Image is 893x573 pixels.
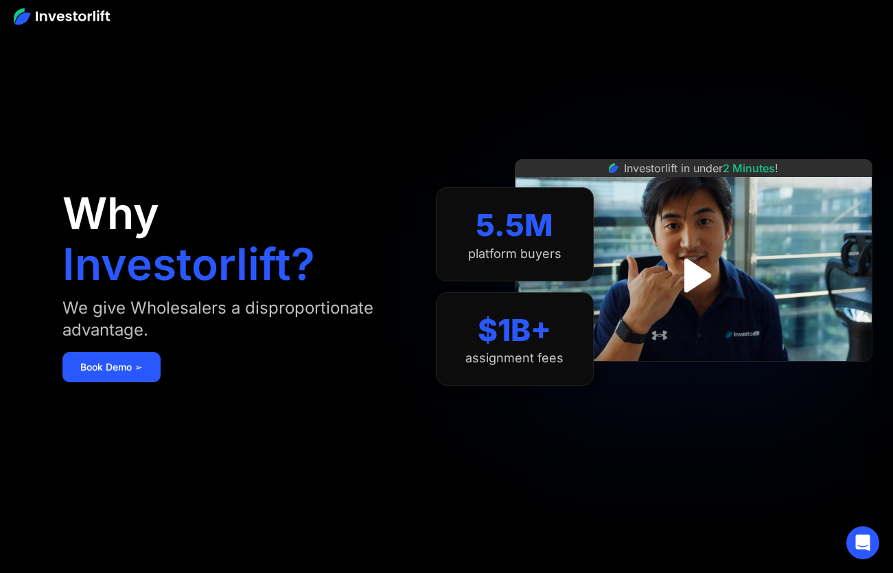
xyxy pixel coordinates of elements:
[62,297,408,341] div: We give Wholesalers a disproportionate advantage.
[465,351,564,366] div: assignment fees
[62,352,161,382] a: Book Demo ➢
[478,312,551,349] div: $1B+
[62,191,159,235] h1: Why
[624,160,778,176] div: Investorlift in under !
[846,526,879,559] div: Open Intercom Messenger
[62,242,315,286] h1: Investorlift?
[590,369,796,385] iframe: Customer reviews powered by Trustpilot
[468,246,561,261] div: platform buyers
[663,245,724,306] a: open lightbox
[723,161,775,175] span: 2 Minutes
[476,207,553,244] div: 5.5M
